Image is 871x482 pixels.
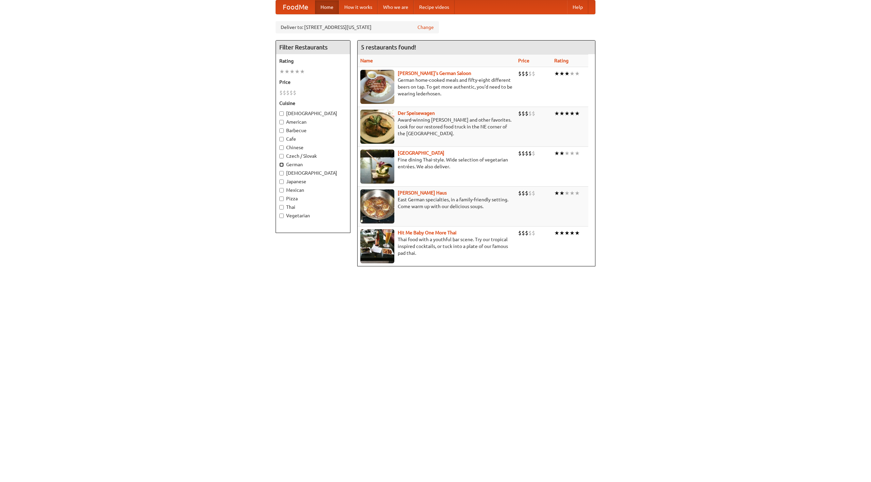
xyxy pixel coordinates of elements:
label: Barbecue [279,127,347,134]
li: ★ [300,68,305,75]
a: [PERSON_NAME] Haus [398,190,447,196]
li: $ [522,150,525,157]
label: [DEMOGRAPHIC_DATA] [279,170,347,176]
li: $ [525,150,528,157]
li: $ [525,229,528,237]
li: ★ [279,68,284,75]
li: $ [528,150,532,157]
div: Deliver to: [STREET_ADDRESS][US_STATE] [276,21,439,33]
li: $ [532,70,535,77]
a: FoodMe [276,0,315,14]
li: ★ [570,70,575,77]
a: Rating [554,58,569,63]
li: $ [518,70,522,77]
li: ★ [554,189,559,197]
label: Japanese [279,178,347,185]
b: Hit Me Baby One More Thai [398,230,457,235]
input: Vegetarian [279,214,284,218]
li: $ [525,70,528,77]
b: [GEOGRAPHIC_DATA] [398,150,444,156]
li: $ [525,189,528,197]
li: ★ [570,110,575,117]
li: ★ [554,150,559,157]
h5: Rating [279,58,347,64]
a: Change [417,24,434,31]
label: Pizza [279,195,347,202]
img: kohlhaus.jpg [360,189,394,223]
a: Help [567,0,588,14]
label: Czech / Slovak [279,153,347,159]
li: ★ [559,150,564,157]
h5: Cuisine [279,100,347,107]
p: Award-winning [PERSON_NAME] and other favorites. Look for our restored food truck in the NE corne... [360,116,513,137]
li: ★ [575,229,580,237]
p: German home-cooked meals and fifty-eight different beers on tap. To get more authentic, you'd nee... [360,77,513,97]
li: $ [522,189,525,197]
ng-pluralize: 5 restaurants found! [361,44,416,50]
li: $ [518,229,522,237]
label: American [279,119,347,125]
h5: Price [279,79,347,85]
li: $ [286,89,290,96]
input: [DEMOGRAPHIC_DATA] [279,171,284,175]
input: German [279,162,284,167]
li: ★ [570,229,575,237]
h4: Filter Restaurants [276,41,350,54]
p: Thai food with a youthful bar scene. Try our tropical inspired cocktails, or tuck into a plate of... [360,236,513,256]
a: Der Speisewagen [398,110,435,116]
li: ★ [564,110,570,117]
a: Price [518,58,529,63]
li: ★ [575,150,580,157]
li: ★ [564,150,570,157]
input: Cafe [279,137,284,141]
li: ★ [559,70,564,77]
li: ★ [564,189,570,197]
li: $ [518,110,522,117]
li: $ [283,89,286,96]
label: Chinese [279,144,347,151]
li: ★ [559,229,564,237]
li: ★ [554,110,559,117]
label: Mexican [279,187,347,193]
img: esthers.jpg [360,70,394,104]
li: $ [528,70,532,77]
p: East German specialties, in a family-friendly setting. Come warm up with our delicious soups. [360,196,513,210]
label: Vegetarian [279,212,347,219]
li: $ [528,110,532,117]
li: ★ [559,110,564,117]
input: Japanese [279,180,284,184]
a: Name [360,58,373,63]
li: $ [522,70,525,77]
li: ★ [554,70,559,77]
a: Who we are [378,0,414,14]
li: $ [518,189,522,197]
label: Thai [279,204,347,211]
li: $ [518,150,522,157]
input: Thai [279,205,284,209]
li: ★ [564,229,570,237]
input: [DEMOGRAPHIC_DATA] [279,111,284,116]
a: Recipe videos [414,0,455,14]
li: ★ [570,189,575,197]
label: German [279,161,347,168]
li: $ [532,189,535,197]
label: Cafe [279,136,347,142]
li: ★ [554,229,559,237]
img: satay.jpg [360,150,394,184]
li: $ [522,229,525,237]
li: $ [532,110,535,117]
li: ★ [570,150,575,157]
a: How it works [339,0,378,14]
li: ★ [295,68,300,75]
li: ★ [290,68,295,75]
input: Czech / Slovak [279,154,284,158]
li: $ [293,89,296,96]
li: $ [532,150,535,157]
li: $ [528,229,532,237]
li: ★ [575,110,580,117]
img: babythai.jpg [360,229,394,263]
a: Home [315,0,339,14]
p: Fine dining Thai-style. Wide selection of vegetarian entrées. We also deliver. [360,156,513,170]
